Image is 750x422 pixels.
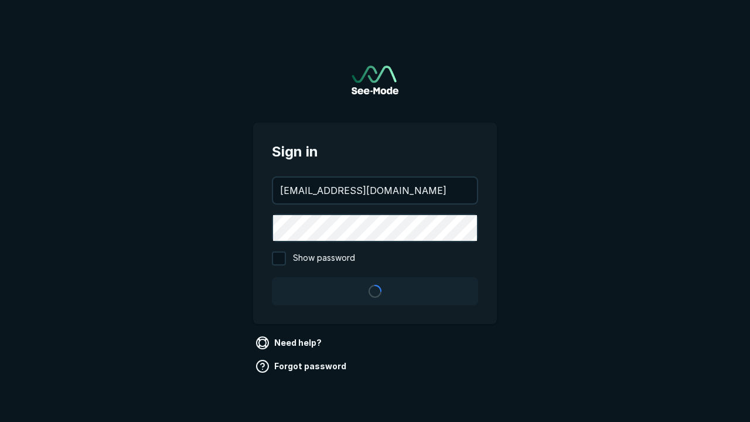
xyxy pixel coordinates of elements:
span: Show password [293,251,355,266]
a: Need help? [253,333,326,352]
span: Sign in [272,141,478,162]
a: Go to sign in [352,66,398,94]
a: Forgot password [253,357,351,376]
input: your@email.com [273,178,477,203]
img: See-Mode Logo [352,66,398,94]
